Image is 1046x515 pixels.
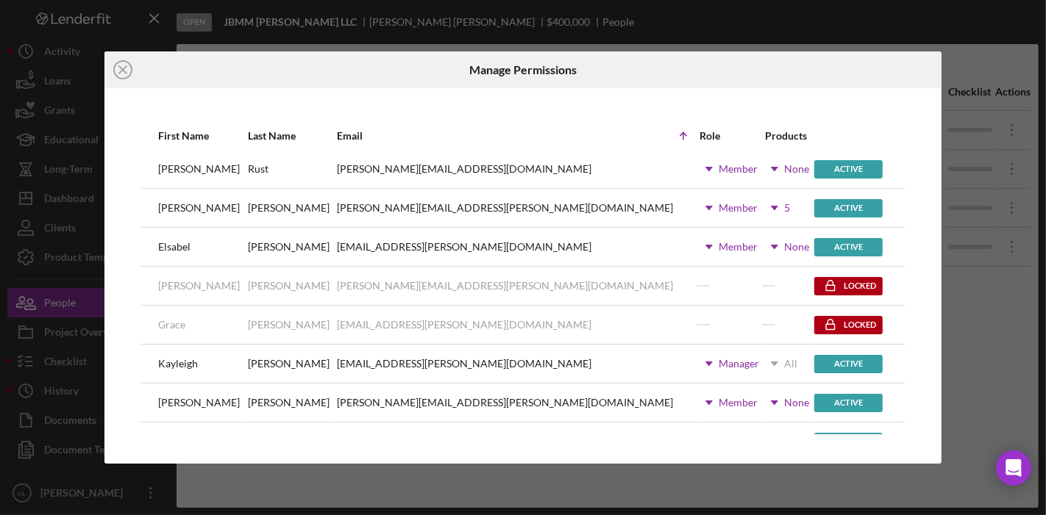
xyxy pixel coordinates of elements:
div: [PERSON_NAME] [158,280,240,292]
div: Elsabel [158,241,191,253]
div: Member [719,202,758,214]
div: [PERSON_NAME][EMAIL_ADDRESS][PERSON_NAME][DOMAIN_NAME] [337,397,673,408]
div: Rust [248,163,268,175]
div: [PERSON_NAME][EMAIL_ADDRESS][DOMAIN_NAME] [337,163,591,175]
div: Active [814,238,883,256]
div: [PERSON_NAME] [248,358,330,370]
div: [PERSON_NAME] [248,319,330,331]
div: None [784,163,809,175]
div: Locked [814,277,883,295]
div: None [784,397,809,408]
div: [PERSON_NAME][EMAIL_ADDRESS][PERSON_NAME][DOMAIN_NAME] [337,202,673,214]
div: [EMAIL_ADDRESS][PERSON_NAME][DOMAIN_NAME] [337,358,591,370]
div: Locked [814,316,883,334]
div: Open Intercom Messenger [996,450,1031,486]
div: [PERSON_NAME] [248,202,330,214]
div: Kayleigh [158,358,198,370]
div: [PERSON_NAME] [158,163,240,175]
div: [PERSON_NAME] [158,202,240,214]
h6: Manage Permissions [469,63,577,76]
div: [PERSON_NAME] [158,397,240,408]
div: [PERSON_NAME] [248,397,330,408]
div: Active [814,199,883,217]
div: Manager [719,358,759,370]
div: First Name [158,130,246,142]
div: [EMAIL_ADDRESS][PERSON_NAME][DOMAIN_NAME] [337,319,591,331]
div: Active [814,433,883,451]
div: Last Name [248,130,335,142]
div: None [784,241,809,253]
div: Member [719,397,758,408]
div: Member [719,163,758,175]
div: Active [814,355,883,373]
div: [EMAIL_ADDRESS][PERSON_NAME][DOMAIN_NAME] [337,241,591,253]
div: Products [765,130,813,142]
div: [PERSON_NAME] [248,241,330,253]
div: Role [700,130,764,142]
div: Active [814,160,883,179]
div: Email [337,130,518,142]
div: Member [719,241,758,253]
div: Grace [158,319,185,331]
div: [PERSON_NAME][EMAIL_ADDRESS][PERSON_NAME][DOMAIN_NAME] [337,280,673,292]
div: [PERSON_NAME] [248,280,330,292]
div: Active [814,394,883,412]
